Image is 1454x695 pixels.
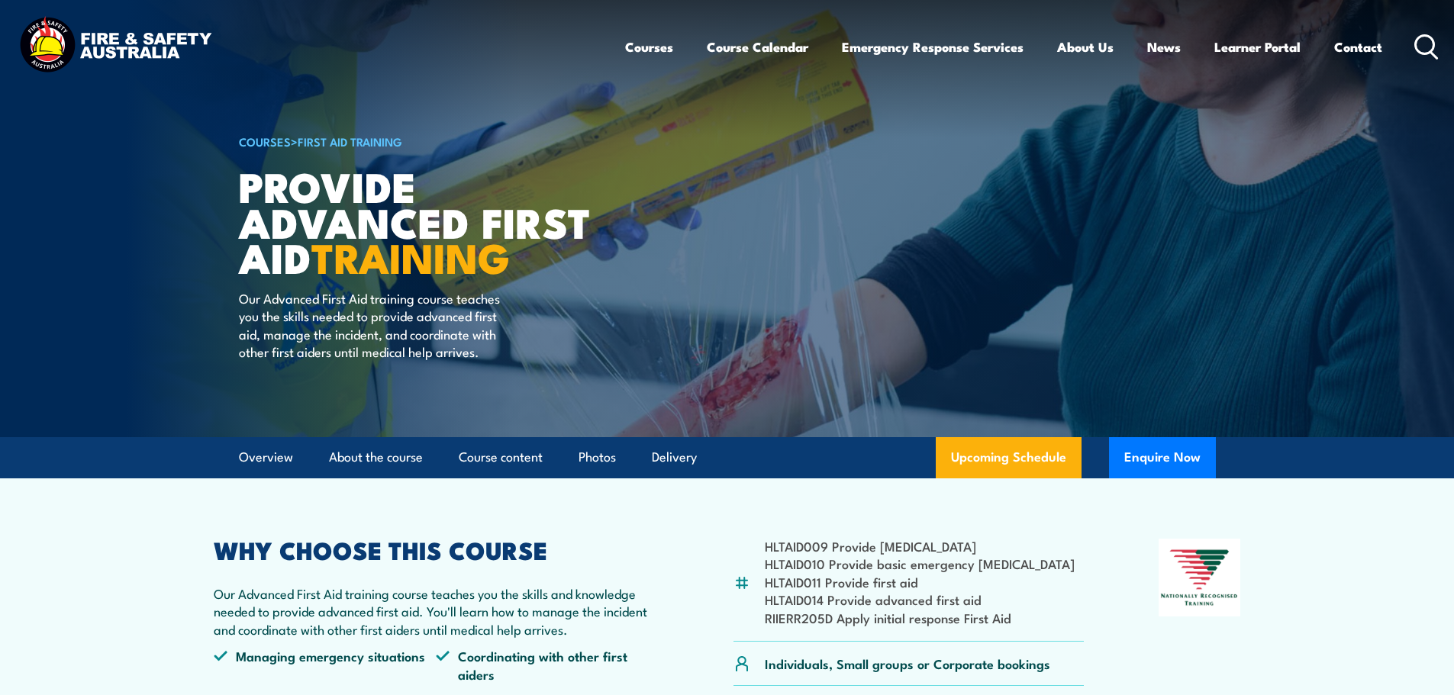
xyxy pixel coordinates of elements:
[579,437,616,478] a: Photos
[1147,27,1181,67] a: News
[311,224,510,288] strong: TRAINING
[436,647,659,683] li: Coordinating with other first aiders
[214,539,659,560] h2: WHY CHOOSE THIS COURSE
[765,609,1075,626] li: RIIERR205D Apply initial response First Aid
[625,27,673,67] a: Courses
[1109,437,1216,478] button: Enquire Now
[765,655,1050,672] p: Individuals, Small groups or Corporate bookings
[1159,539,1241,616] img: Nationally Recognised Training logo.
[765,555,1075,572] li: HLTAID010 Provide basic emergency [MEDICAL_DATA]
[936,437,1082,478] a: Upcoming Schedule
[1334,27,1382,67] a: Contact
[298,133,402,150] a: First Aid Training
[214,584,659,638] p: Our Advanced First Aid training course teaches you the skills and knowledge needed to provide adv...
[329,437,423,478] a: About the course
[239,289,517,361] p: Our Advanced First Aid training course teaches you the skills needed to provide advanced first ai...
[652,437,697,478] a: Delivery
[239,437,293,478] a: Overview
[214,647,437,683] li: Managing emergency situations
[765,590,1075,608] li: HLTAID014 Provide advanced first aid
[459,437,543,478] a: Course content
[765,573,1075,590] li: HLTAID011 Provide first aid
[842,27,1024,67] a: Emergency Response Services
[1057,27,1114,67] a: About Us
[239,133,291,150] a: COURSES
[707,27,808,67] a: Course Calendar
[239,168,616,275] h1: Provide Advanced First Aid
[1214,27,1301,67] a: Learner Portal
[239,132,616,150] h6: >
[765,537,1075,555] li: HLTAID009 Provide [MEDICAL_DATA]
